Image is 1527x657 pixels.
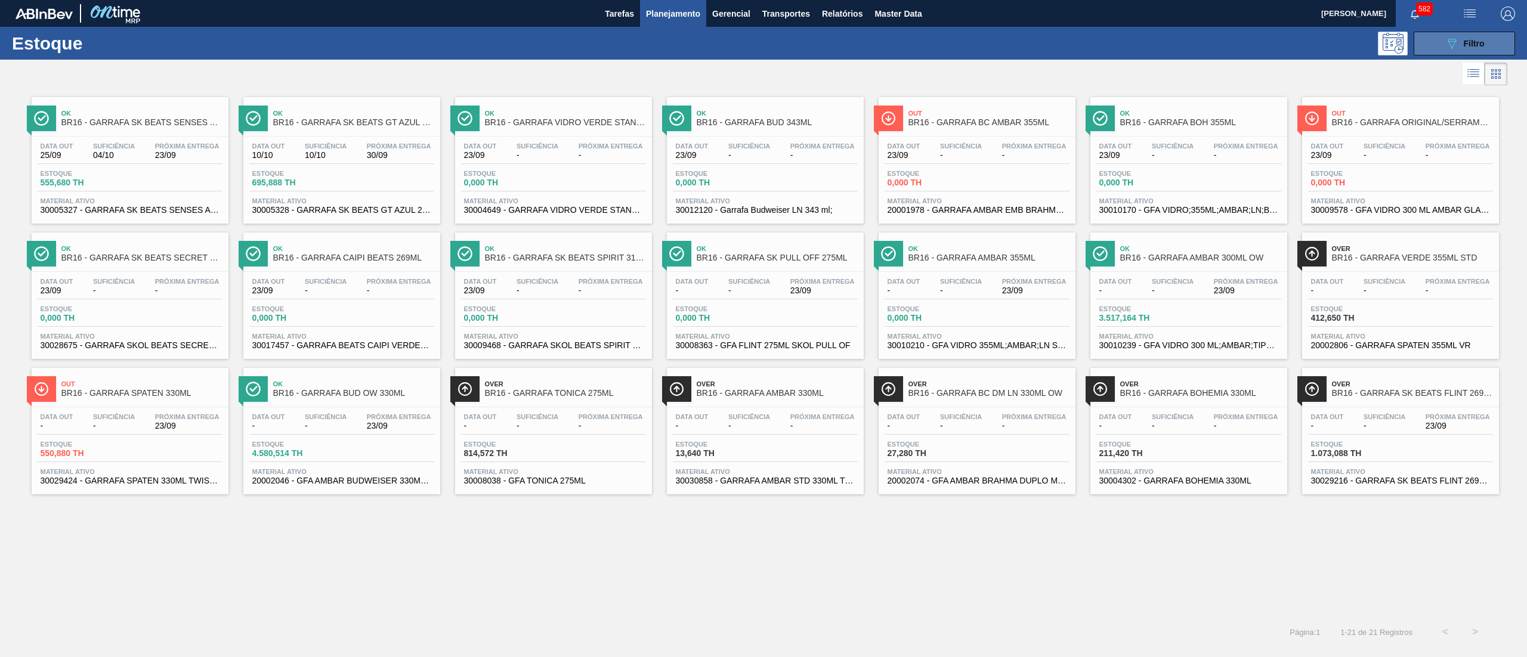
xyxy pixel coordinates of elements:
[464,286,497,295] span: 23/09
[676,170,759,177] span: Estoque
[1093,246,1108,261] img: Ícone
[41,341,220,350] span: 30028675 - GARRAFA SKOL BEATS SECRET 313ML
[23,224,234,359] a: ÍconeOkBR16 - GARRAFA SK BEATS SECRET 313MLData out23/09Suficiência-Próxima Entrega-Estoque0,000 ...
[676,333,855,340] span: Material ativo
[1152,278,1194,285] span: Suficiência
[464,422,497,430] span: -
[888,151,920,160] span: 23/09
[870,88,1081,224] a: ÍconeOutBR16 - GARRAFA BC AMBAR 355MLData out23/09Suficiência-Próxima Entrega-Estoque0,000 THMate...
[790,278,855,285] span: Próxima Entrega
[888,468,1067,475] span: Material ativo
[676,142,709,150] span: Data out
[252,206,431,215] span: 30005328 - GARRAFA SK BEATS GT AZUL 269ML
[446,224,658,359] a: ÍconeOkBR16 - GARRAFA SK BEATS SPIRIT 313MLData out23/09Suficiência-Próxima Entrega-Estoque0,000 ...
[485,110,646,117] span: Ok
[579,422,643,430] span: -
[888,314,971,323] span: 0,000 TH
[1332,253,1493,262] span: BR16 - GARRAFA VERDE 355ML STD
[41,178,124,187] span: 555,680 TH
[940,278,982,285] span: Suficiência
[669,246,684,261] img: Ícone
[458,382,472,396] img: Ícone
[1293,224,1505,359] a: ÍconeOverBR16 - GARRAFA VERDE 355ML STDData out-Suficiência-Próxima Entrega-Estoque412,650 THMate...
[888,441,971,448] span: Estoque
[1002,278,1067,285] span: Próxima Entrega
[728,151,770,160] span: -
[1081,224,1293,359] a: ÍconeOkBR16 - GARRAFA AMBAR 300ML OWData out-Suficiência-Próxima Entrega23/09Estoque3.517,164 THM...
[93,286,135,295] span: -
[1332,389,1493,398] span: BR16 - GARRAFA SK BEATS FLINT 269ML
[605,7,634,21] span: Tarefas
[790,151,855,160] span: -
[1120,380,1281,388] span: Over
[1099,206,1278,215] span: 30010170 - GFA VIDRO;355ML;AMBAR;LN;BH PILSEN;
[646,7,700,21] span: Planejamento
[464,305,548,312] span: Estoque
[888,142,920,150] span: Data out
[676,314,759,323] span: 0,000 TH
[1311,142,1344,150] span: Data out
[728,286,770,295] span: -
[155,151,220,160] span: 23/09
[1311,422,1344,430] span: -
[93,278,135,285] span: Suficiência
[252,142,285,150] span: Data out
[908,389,1069,398] span: BR16 - GARRAFA BC DM LN 330ML OW
[246,111,261,126] img: Ícone
[41,206,220,215] span: 30005327 - GARRAFA SK BEATS SENSES AZUL 269ML
[464,341,643,350] span: 30009468 - GARRAFA SKOL BEATS SPIRIT VERDE 313ML
[464,314,548,323] span: 0,000 TH
[888,170,971,177] span: Estoque
[1214,413,1278,420] span: Próxima Entrega
[252,441,336,448] span: Estoque
[485,245,646,252] span: Ok
[61,118,222,127] span: BR16 - GARRAFA SK BEATS SENSES AZUL 269ML
[1305,382,1319,396] img: Ícone
[367,286,431,295] span: -
[676,413,709,420] span: Data out
[273,118,434,127] span: BR16 - GARRAFA SK BEATS GT AZUL 269ML
[464,197,643,204] span: Material ativo
[93,422,135,430] span: -
[517,278,558,285] span: Suficiência
[1002,151,1067,160] span: -
[517,142,558,150] span: Suficiência
[23,359,234,494] a: ÍconeOutBR16 - GARRAFA SPATEN 330MLData out-Suficiência-Próxima Entrega23/09Estoque550,880 THMate...
[790,142,855,150] span: Próxima Entrega
[446,359,658,494] a: ÍconeOverBR16 - GARRAFA TÔNICA 275MLData out-Suficiência-Próxima Entrega-Estoque814,572 THMateria...
[658,88,870,224] a: ÍconeOkBR16 - GARRAFA BUD 343MLData out23/09Suficiência-Próxima Entrega-Estoque0,000 THMaterial a...
[1081,359,1293,494] a: ÍconeOverBR16 - GARRAFA BOHEMIA 330MLData out-Suficiência-Próxima Entrega-Estoque211,420 THMateri...
[1214,422,1278,430] span: -
[1099,449,1183,458] span: 211,420 TH
[1426,413,1490,420] span: Próxima Entrega
[41,305,124,312] span: Estoque
[1501,7,1515,21] img: Logout
[579,151,643,160] span: -
[93,151,135,160] span: 04/10
[1099,197,1278,204] span: Material ativo
[252,178,336,187] span: 695,888 TH
[1426,422,1490,430] span: 23/09
[888,341,1067,350] span: 30010210 - GFA VIDRO 355ML;AMBAR;LN STD;;;
[41,278,73,285] span: Data out
[658,359,870,494] a: ÍconeOverBR16 - GARRAFA AMBAR 330MLData out-Suficiência-Próxima Entrega-Estoque13,640 THMaterial ...
[41,170,124,177] span: Estoque
[1214,286,1278,295] span: 23/09
[517,286,558,295] span: -
[1099,441,1183,448] span: Estoque
[1311,341,1490,350] span: 20002806 - GARRAFA SPATEN 355ML VR
[697,253,858,262] span: BR16 - GARRAFA SK PULL OFF 275ML
[273,380,434,388] span: Ok
[464,178,548,187] span: 0,000 TH
[1311,151,1344,160] span: 23/09
[940,286,982,295] span: -
[874,7,922,21] span: Master Data
[1214,151,1278,160] span: -
[41,197,220,204] span: Material ativo
[1364,151,1405,160] span: -
[888,206,1067,215] span: 20001978 - GARRAFA AMBAR EMB BRAHMA 197G 355ML VR
[1099,341,1278,350] span: 30010239 - GFA VIDRO 300 ML;AMBAR;TIPO DESCARTAVEL;
[1099,170,1183,177] span: Estoque
[728,422,770,430] span: -
[1099,333,1278,340] span: Material ativo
